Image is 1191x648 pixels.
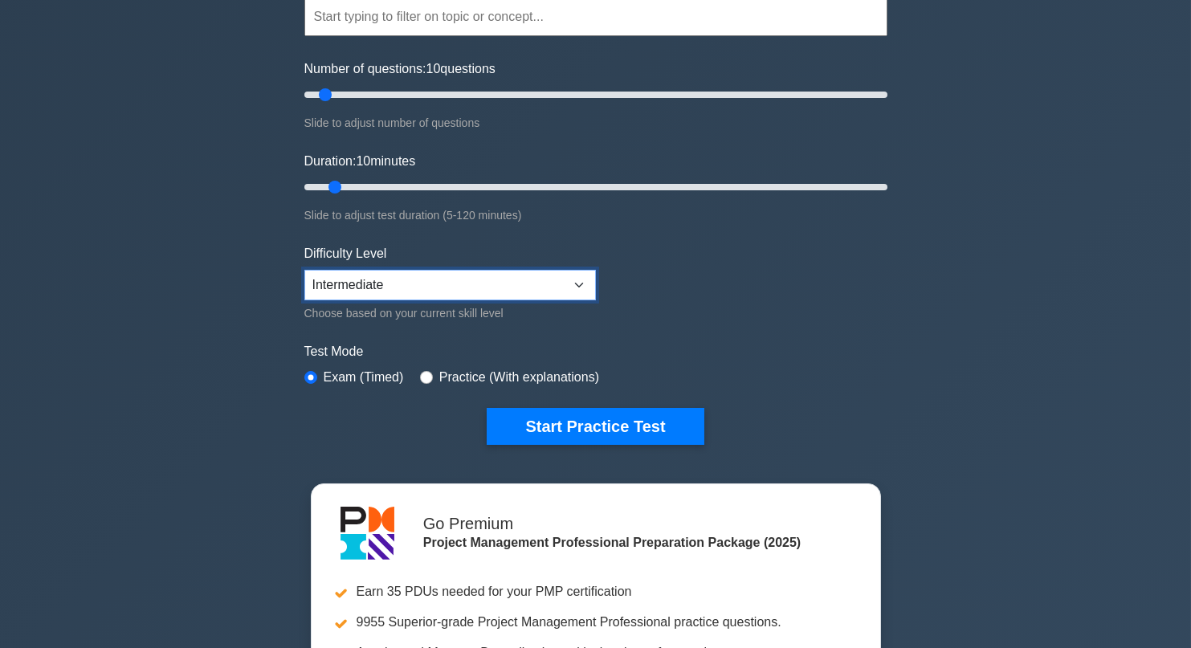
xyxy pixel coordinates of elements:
[304,206,887,225] div: Slide to adjust test duration (5-120 minutes)
[356,154,370,168] span: 10
[487,408,704,445] button: Start Practice Test
[304,59,496,79] label: Number of questions: questions
[304,113,887,132] div: Slide to adjust number of questions
[304,304,596,323] div: Choose based on your current skill level
[439,368,599,387] label: Practice (With explanations)
[304,244,387,263] label: Difficulty Level
[324,368,404,387] label: Exam (Timed)
[304,152,416,171] label: Duration: minutes
[426,62,441,75] span: 10
[304,342,887,361] label: Test Mode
